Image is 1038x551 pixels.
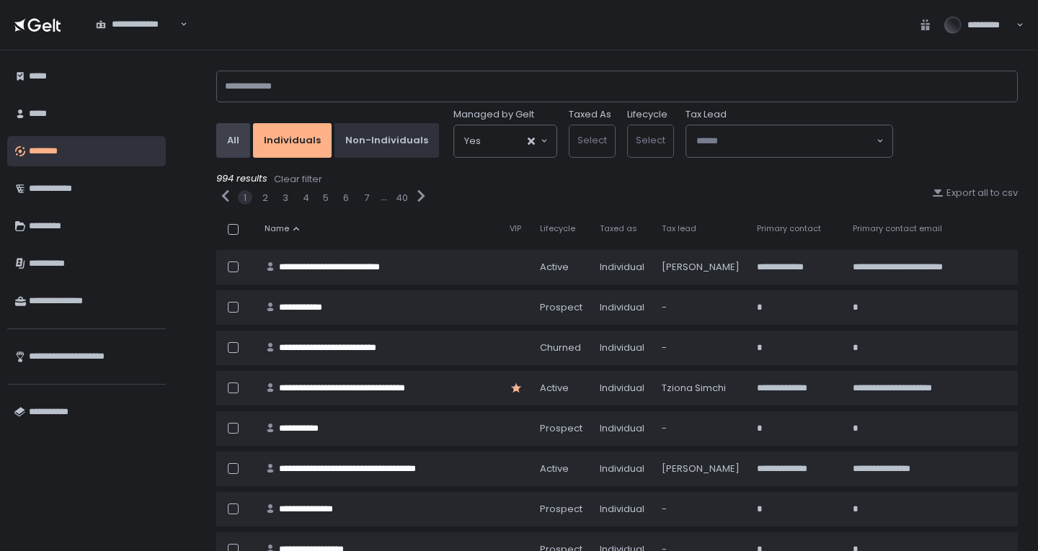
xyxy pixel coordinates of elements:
div: - [662,341,740,354]
div: Search for option [454,125,556,157]
div: Individual [600,422,644,435]
div: 994 results [216,172,1018,187]
div: Individual [600,462,644,475]
span: active [540,462,569,475]
div: Non-Individuals [345,134,428,147]
span: Managed by Gelt [453,108,534,121]
div: All [227,134,239,147]
input: Search for option [178,17,179,32]
span: churned [540,341,581,354]
button: 3 [283,192,288,205]
span: prospect [540,422,582,435]
button: 5 [323,192,329,205]
div: Individual [600,503,644,516]
div: - [662,503,740,516]
span: Tax lead [662,223,696,234]
button: Export all to csv [932,187,1018,200]
button: Non-Individuals [334,123,439,158]
button: 2 [262,192,268,205]
button: All [216,123,250,158]
span: active [540,261,569,274]
button: Clear Selected [528,138,535,145]
span: prospect [540,301,582,314]
input: Search for option [696,134,875,148]
button: 6 [343,192,349,205]
span: Select [577,133,607,147]
button: 40 [396,192,408,205]
button: Clear filter [273,172,323,187]
label: Lifecycle [627,108,667,121]
span: Taxed as [600,223,637,234]
div: Clear filter [274,173,322,186]
span: Select [636,133,665,147]
div: - [662,301,740,314]
span: VIP [510,223,521,234]
div: Individual [600,382,644,395]
div: Individual [600,261,644,274]
div: Individual [600,301,644,314]
span: Yes [464,134,481,148]
div: Individual [600,341,644,354]
div: Search for option [686,125,892,157]
span: prospect [540,503,582,516]
span: Primary contact [757,223,821,234]
div: Tziona Simchi [662,382,740,395]
span: Name [265,223,289,234]
div: Search for option [86,9,187,40]
span: Lifecycle [540,223,575,234]
button: 7 [364,192,369,205]
span: Primary contact email [853,223,942,234]
input: Search for option [481,134,526,148]
div: ... [381,191,387,204]
span: Tax Lead [686,108,727,121]
div: [PERSON_NAME] [662,261,740,274]
button: 4 [303,192,309,205]
label: Taxed As [569,108,611,121]
button: 1 [244,192,247,205]
div: - [662,422,740,435]
div: [PERSON_NAME] [662,462,740,475]
div: Individuals [264,134,321,147]
button: Individuals [253,123,332,158]
span: active [540,382,569,395]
